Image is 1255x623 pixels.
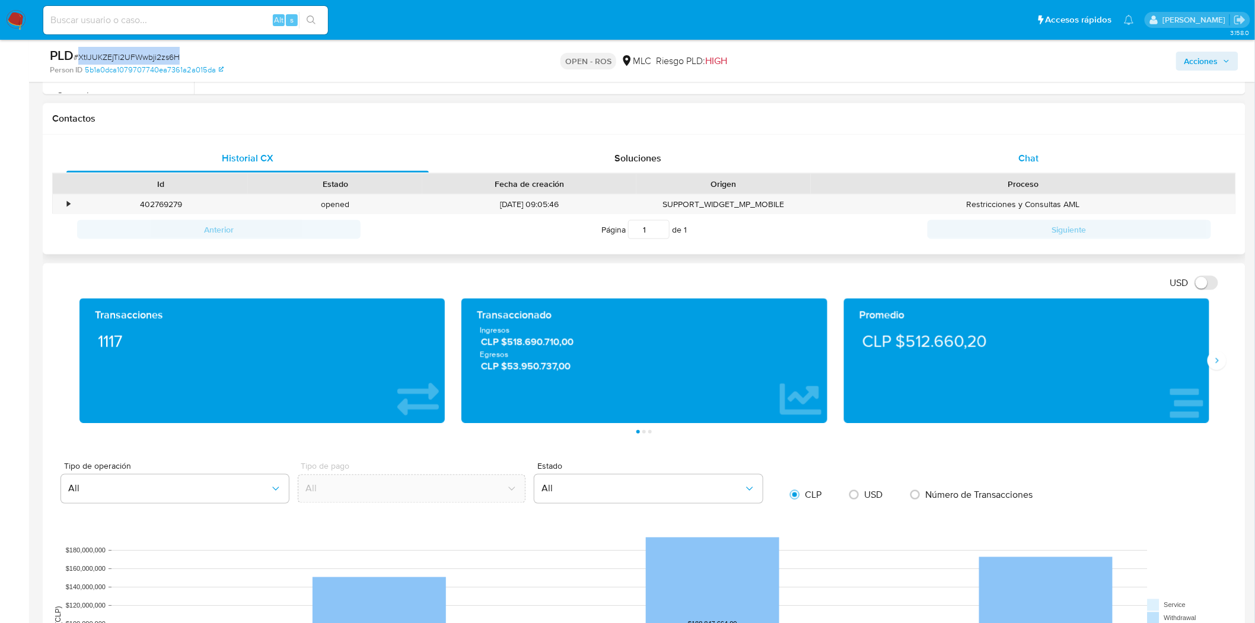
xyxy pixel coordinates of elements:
[1046,14,1112,26] span: Accesos rápidos
[50,65,82,75] b: Person ID
[928,220,1211,239] button: Siguiente
[431,178,628,190] div: Fecha de creación
[1184,52,1218,71] span: Acciones
[422,195,636,214] div: [DATE] 09:05:46
[1230,28,1249,37] span: 3.158.0
[67,199,70,210] div: •
[1234,14,1246,26] a: Salir
[52,113,1236,125] h1: Contactos
[819,178,1227,190] div: Proceso
[636,195,811,214] div: SUPPORT_WIDGET_MP_MOBILE
[621,55,651,68] div: MLC
[299,12,323,28] button: search-icon
[1176,52,1238,71] button: Acciones
[1162,14,1229,26] p: pablo.ruidiaz@mercadolibre.com
[82,178,240,190] div: Id
[74,51,180,63] span: # XtIJUKZEjTi2UFWwbji2zs6H
[1019,151,1039,165] span: Chat
[290,14,294,26] span: s
[1124,15,1134,25] a: Notificaciones
[256,178,414,190] div: Estado
[43,12,328,28] input: Buscar usuario o caso...
[248,195,422,214] div: opened
[77,220,361,239] button: Anterior
[50,46,74,65] b: PLD
[74,195,248,214] div: 402769279
[601,220,687,239] span: Página de
[645,178,802,190] div: Origen
[85,65,224,75] a: 5b1a0dca1079707740ea7361a2a015da
[274,14,284,26] span: Alt
[705,54,727,68] span: HIGH
[684,224,687,236] span: 1
[222,151,273,165] span: Historial CX
[560,53,616,69] p: OPEN - ROS
[811,195,1235,214] div: Restricciones y Consultas AML
[615,151,662,165] span: Soluciones
[656,55,727,68] span: Riesgo PLD:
